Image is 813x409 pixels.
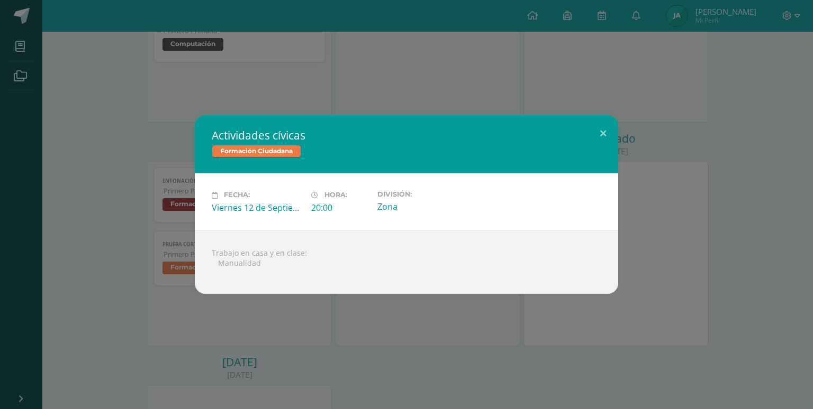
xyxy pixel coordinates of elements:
[377,190,468,198] label: División:
[377,201,468,212] div: Zona
[588,115,618,151] button: Close (Esc)
[324,191,347,199] span: Hora:
[311,202,369,213] div: 20:00
[212,202,303,213] div: Viernes 12 de Septiembre
[195,230,618,294] div: Trabajo en casa y en clase:  Manualidad
[224,191,250,199] span: Fecha:
[212,145,301,157] span: Formación Ciudadana
[212,128,601,143] h2: Actividades cívicas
